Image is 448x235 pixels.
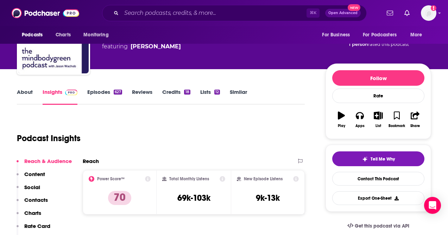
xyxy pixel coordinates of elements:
p: Charts [24,210,41,216]
button: open menu [17,28,52,42]
div: 627 [114,90,122,95]
div: Rate [332,89,424,103]
span: rated this podcast [368,42,409,47]
img: User Profile [421,5,436,21]
button: open menu [317,28,359,42]
a: Charts [51,28,75,42]
img: Podchaser Pro [65,90,77,95]
span: Get this podcast via API [355,223,409,229]
button: Apps [351,107,369,132]
img: tell me why sparkle [362,156,368,162]
button: open menu [358,28,407,42]
h2: New Episode Listens [244,176,283,181]
button: Content [17,171,45,184]
button: Bookmark [387,107,406,132]
a: About [17,89,33,105]
div: Bookmark [389,124,405,128]
p: 70 [108,191,131,205]
button: Reach & Audience [17,158,72,171]
a: Lists12 [200,89,220,105]
div: Search podcasts, credits, & more... [102,5,367,21]
div: Open Intercom Messenger [424,197,441,214]
svg: Add a profile image [431,5,436,11]
a: Reviews [132,89,152,105]
button: Charts [17,210,41,223]
h2: Total Monthly Listens [169,176,209,181]
button: Show profile menu [421,5,436,21]
span: More [410,30,422,40]
button: Play [332,107,351,132]
span: Tell Me Why [371,156,395,162]
img: Podchaser - Follow, Share and Rate Podcasts [12,6,79,20]
h3: 69k-103k [177,193,210,203]
div: Play [338,124,345,128]
a: Show notifications dropdown [384,7,396,19]
span: Logged in as esmith_bg [421,5,436,21]
button: Share [406,107,424,132]
button: open menu [78,28,118,42]
a: Jason Wachob [131,42,181,51]
button: open menu [405,28,431,42]
a: Show notifications dropdown [402,7,412,19]
button: tell me why sparkleTell Me Why [332,151,424,166]
span: Charts [56,30,71,40]
p: Rate Card [24,223,50,229]
h3: 9k-13k [256,193,280,203]
div: Share [410,124,420,128]
a: Get this podcast via API [342,217,415,235]
div: Apps [355,124,365,128]
div: List [376,124,381,128]
span: For Business [322,30,350,40]
a: InsightsPodchaser Pro [43,89,77,105]
a: Similar [230,89,247,105]
span: Podcasts [22,30,43,40]
span: Open Advanced [328,11,358,15]
button: Export One-Sheet [332,191,424,205]
a: Credits18 [162,89,190,105]
p: Content [24,171,45,177]
span: 1 person [349,42,368,47]
span: New [348,4,360,11]
span: featuring [102,42,255,51]
p: Social [24,184,40,191]
button: List [369,107,387,132]
button: Open AdvancedNew [325,9,361,17]
button: Follow [332,70,424,86]
span: ⌘ K [307,8,320,18]
div: 18 [184,90,190,95]
h2: Reach [83,158,99,164]
span: Monitoring [83,30,108,40]
button: Social [17,184,40,197]
p: Contacts [24,197,48,203]
button: Contacts [17,197,48,210]
h2: Power Score™ [97,176,125,181]
p: Reach & Audience [24,158,72,164]
span: For Podcasters [363,30,397,40]
div: 12 [214,90,220,95]
input: Search podcasts, credits, & more... [121,7,307,19]
h1: Podcast Insights [17,133,81,144]
a: Contact This Podcast [332,172,424,186]
a: Episodes627 [87,89,122,105]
